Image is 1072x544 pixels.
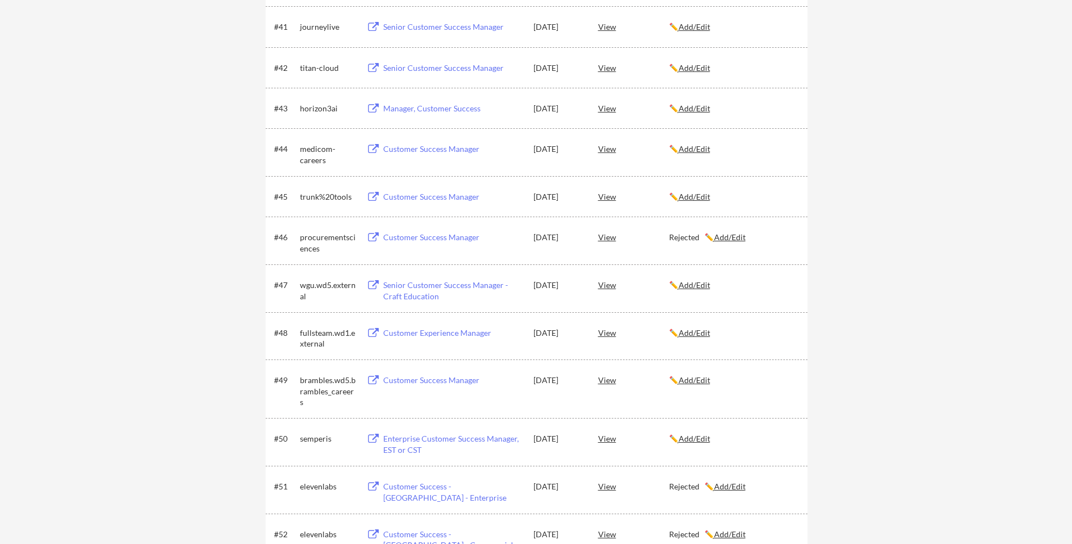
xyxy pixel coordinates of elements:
[274,103,296,114] div: #43
[300,280,356,302] div: wgu.wd5.external
[598,138,669,159] div: View
[300,327,356,349] div: fullsteam.wd1.external
[533,62,583,74] div: [DATE]
[598,98,669,118] div: View
[679,434,710,443] u: Add/Edit
[598,227,669,247] div: View
[598,524,669,544] div: View
[679,375,710,385] u: Add/Edit
[669,280,797,291] div: ✏️
[533,232,583,243] div: [DATE]
[679,280,710,290] u: Add/Edit
[274,232,296,243] div: #46
[598,57,669,78] div: View
[714,232,746,242] u: Add/Edit
[300,433,356,444] div: semperis
[669,327,797,339] div: ✏️
[598,322,669,343] div: View
[533,280,583,291] div: [DATE]
[300,529,356,540] div: elevenlabs
[679,22,710,32] u: Add/Edit
[669,62,797,74] div: ✏️
[274,375,296,386] div: #49
[383,481,523,503] div: Customer Success - [GEOGRAPHIC_DATA] - Enterprise
[274,529,296,540] div: #52
[679,328,710,338] u: Add/Edit
[533,529,583,540] div: [DATE]
[598,16,669,37] div: View
[274,21,296,33] div: #41
[598,428,669,448] div: View
[669,232,797,243] div: Rejected ✏️
[300,21,356,33] div: journeylive
[679,144,710,154] u: Add/Edit
[300,232,356,254] div: procurementsciences
[300,375,356,408] div: brambles.wd5.brambles_careers
[533,191,583,203] div: [DATE]
[383,191,523,203] div: Customer Success Manager
[383,143,523,155] div: Customer Success Manager
[300,481,356,492] div: elevenlabs
[669,433,797,444] div: ✏️
[533,433,583,444] div: [DATE]
[383,103,523,114] div: Manager, Customer Success
[679,104,710,113] u: Add/Edit
[598,275,669,295] div: View
[274,327,296,339] div: #48
[300,103,356,114] div: horizon3ai
[274,433,296,444] div: #50
[669,375,797,386] div: ✏️
[669,143,797,155] div: ✏️
[533,103,583,114] div: [DATE]
[533,21,583,33] div: [DATE]
[533,481,583,492] div: [DATE]
[383,375,523,386] div: Customer Success Manager
[669,191,797,203] div: ✏️
[274,143,296,155] div: #44
[714,529,746,539] u: Add/Edit
[669,481,797,492] div: Rejected ✏️
[679,192,710,201] u: Add/Edit
[383,327,523,339] div: Customer Experience Manager
[598,476,669,496] div: View
[669,21,797,33] div: ✏️
[533,375,583,386] div: [DATE]
[533,143,583,155] div: [DATE]
[383,232,523,243] div: Customer Success Manager
[383,62,523,74] div: Senior Customer Success Manager
[533,327,583,339] div: [DATE]
[383,21,523,33] div: Senior Customer Success Manager
[714,482,746,491] u: Add/Edit
[669,529,797,540] div: Rejected ✏️
[274,481,296,492] div: #51
[300,62,356,74] div: titan-cloud
[274,191,296,203] div: #45
[274,62,296,74] div: #42
[383,433,523,455] div: Enterprise Customer Success Manager, EST or CST
[383,280,523,302] div: Senior Customer Success Manager - Craft Education
[679,63,710,73] u: Add/Edit
[669,103,797,114] div: ✏️
[598,370,669,390] div: View
[300,143,356,165] div: medicom-careers
[598,186,669,206] div: View
[274,280,296,291] div: #47
[300,191,356,203] div: trunk%20tools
